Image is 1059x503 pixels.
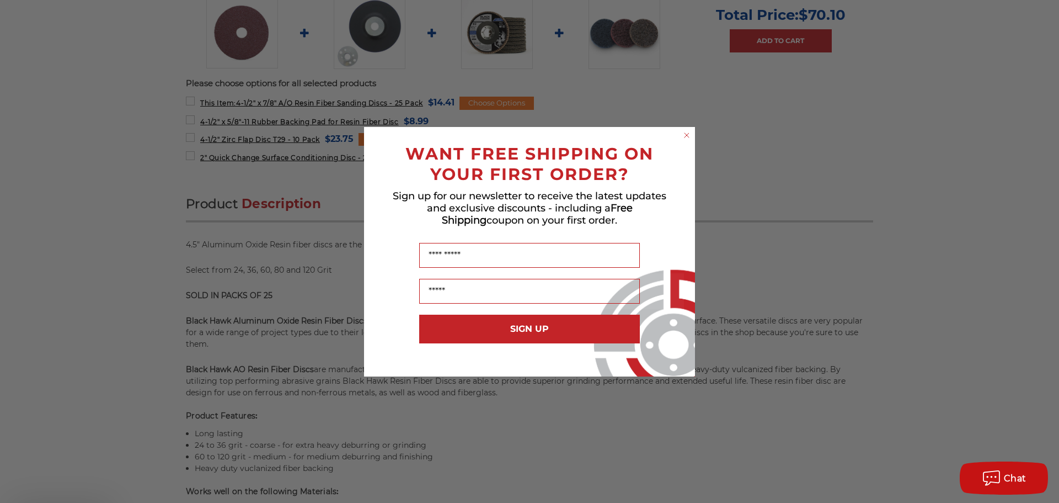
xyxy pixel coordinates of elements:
[681,130,692,141] button: Close dialog
[419,279,640,304] input: Email
[393,190,666,226] span: Sign up for our newsletter to receive the latest updates and exclusive discounts - including a co...
[405,144,654,184] span: WANT FREE SHIPPING ON YOUR FIRST ORDER?
[442,202,633,226] span: Free Shipping
[1004,473,1026,484] span: Chat
[419,315,640,343] button: SIGN UP
[960,462,1048,495] button: Chat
